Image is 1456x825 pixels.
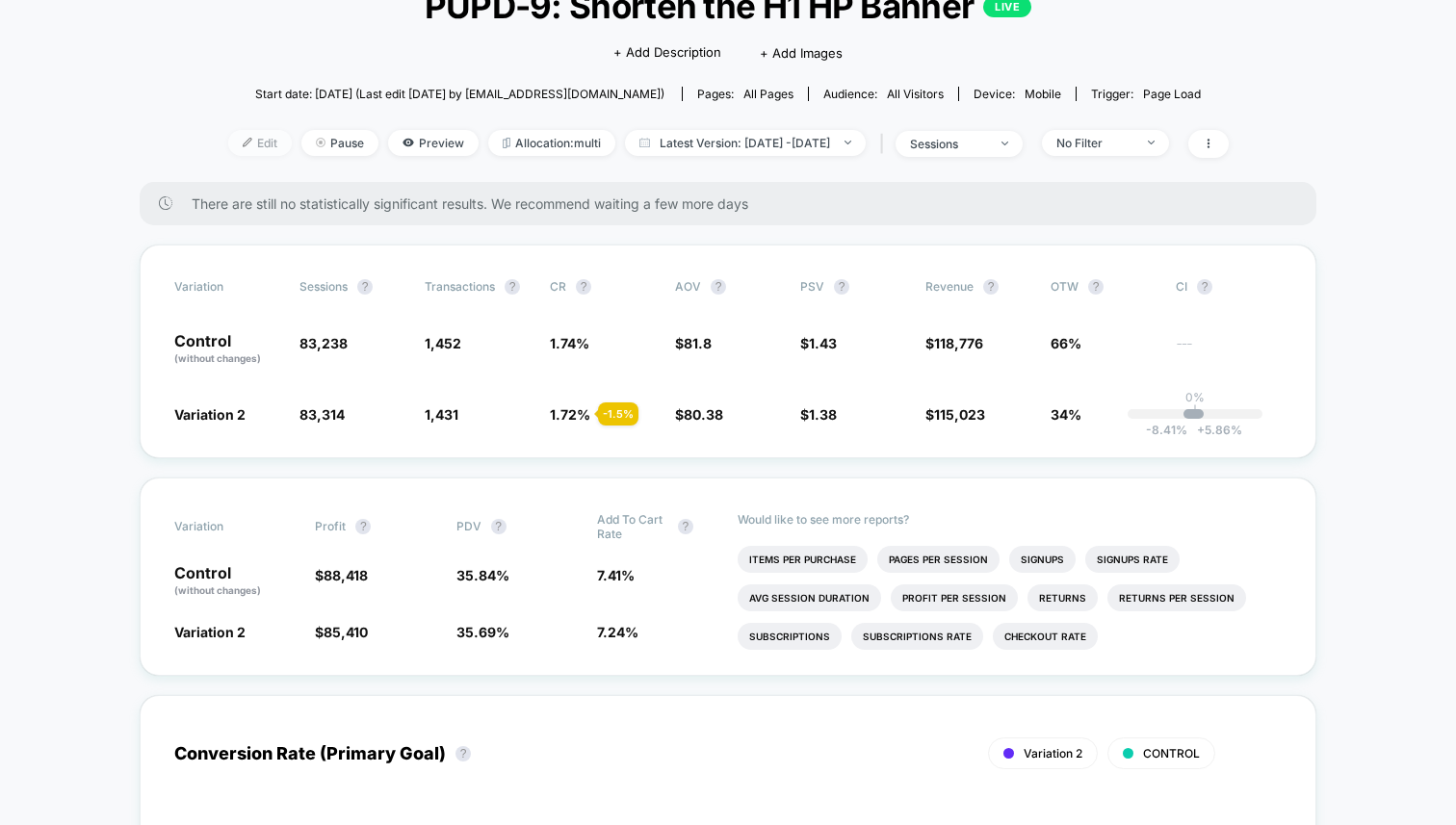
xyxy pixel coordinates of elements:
[1025,87,1061,101] span: mobile
[993,623,1098,650] li: Checkout Rate
[299,406,345,423] span: 83,314
[597,512,668,541] span: Add To Cart Rate
[925,279,974,294] span: Revenue
[910,137,987,151] div: sessions
[455,746,471,761] button: ?
[597,567,635,583] span: 7.41 %
[355,519,371,534] button: ?
[845,141,851,144] img: end
[228,130,292,156] span: Edit
[1148,141,1155,144] img: end
[174,406,246,423] span: Variation 2
[1146,423,1187,437] span: -8.41 %
[887,87,944,101] span: All Visitors
[738,623,842,650] li: Subscriptions
[1009,546,1076,573] li: Signups
[491,519,507,534] button: ?
[550,406,590,423] span: 1.72 %
[1107,584,1246,611] li: Returns Per Session
[598,402,638,425] div: - 1.5 %
[425,335,461,351] span: 1,452
[823,87,944,101] div: Audience:
[1193,404,1197,419] p: |
[625,130,866,156] span: Latest Version: [DATE] - [DATE]
[503,138,510,148] img: rebalance
[1143,746,1200,761] span: CONTROL
[174,352,261,364] span: (without changes)
[550,335,589,351] span: 1.74 %
[315,624,368,640] span: $
[743,87,793,101] span: all pages
[1143,87,1201,101] span: Page Load
[760,45,843,61] span: + Add Images
[456,519,481,533] span: PDV
[505,279,520,295] button: ?
[1176,338,1282,366] span: ---
[357,279,373,295] button: ?
[800,335,837,351] span: $
[174,584,261,596] span: (without changes)
[315,519,346,533] span: Profit
[1176,279,1282,295] span: CI
[875,130,896,158] span: |
[1088,279,1104,295] button: ?
[174,565,296,598] p: Control
[488,130,615,156] span: Allocation: multi
[738,512,1282,527] p: Would like to see more reports?
[684,335,712,351] span: 81.8
[1051,406,1081,423] span: 34%
[809,335,837,351] span: 1.43
[851,623,983,650] li: Subscriptions Rate
[800,406,837,423] span: $
[925,335,983,351] span: $
[684,406,723,423] span: 80.38
[299,335,348,351] span: 83,238
[174,333,280,366] p: Control
[192,195,1278,212] span: There are still no statistically significant results. We recommend waiting a few more days
[697,87,793,101] div: Pages:
[983,279,999,295] button: ?
[711,279,726,295] button: ?
[877,546,1000,573] li: Pages Per Session
[456,567,509,583] span: 35.84 %
[174,279,280,295] span: Variation
[425,406,458,423] span: 1,431
[675,335,712,351] span: $
[809,406,837,423] span: 1.38
[456,624,509,640] span: 35.69 %
[675,406,723,423] span: $
[1091,87,1201,101] div: Trigger:
[299,279,348,294] span: Sessions
[675,279,701,294] span: AOV
[800,279,824,294] span: PSV
[1197,279,1212,295] button: ?
[1027,584,1098,611] li: Returns
[958,87,1076,101] span: Device:
[243,138,252,147] img: edit
[316,138,325,147] img: end
[1001,142,1008,145] img: end
[425,279,495,294] span: Transactions
[1051,335,1081,351] span: 66%
[597,624,638,640] span: 7.24 %
[613,43,721,63] span: + Add Description
[925,406,985,423] span: $
[576,279,591,295] button: ?
[1085,546,1180,573] li: Signups Rate
[1185,390,1205,404] p: 0%
[639,138,650,147] img: calendar
[891,584,1018,611] li: Profit Per Session
[388,130,479,156] span: Preview
[1024,746,1082,761] span: Variation 2
[738,546,868,573] li: Items Per Purchase
[934,406,985,423] span: 115,023
[1197,423,1205,437] span: +
[550,279,566,294] span: CR
[1056,136,1133,150] div: No Filter
[324,567,368,583] span: 88,418
[834,279,849,295] button: ?
[174,512,280,541] span: Variation
[324,624,368,640] span: 85,410
[738,584,881,611] li: Avg Session Duration
[1051,279,1157,295] span: OTW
